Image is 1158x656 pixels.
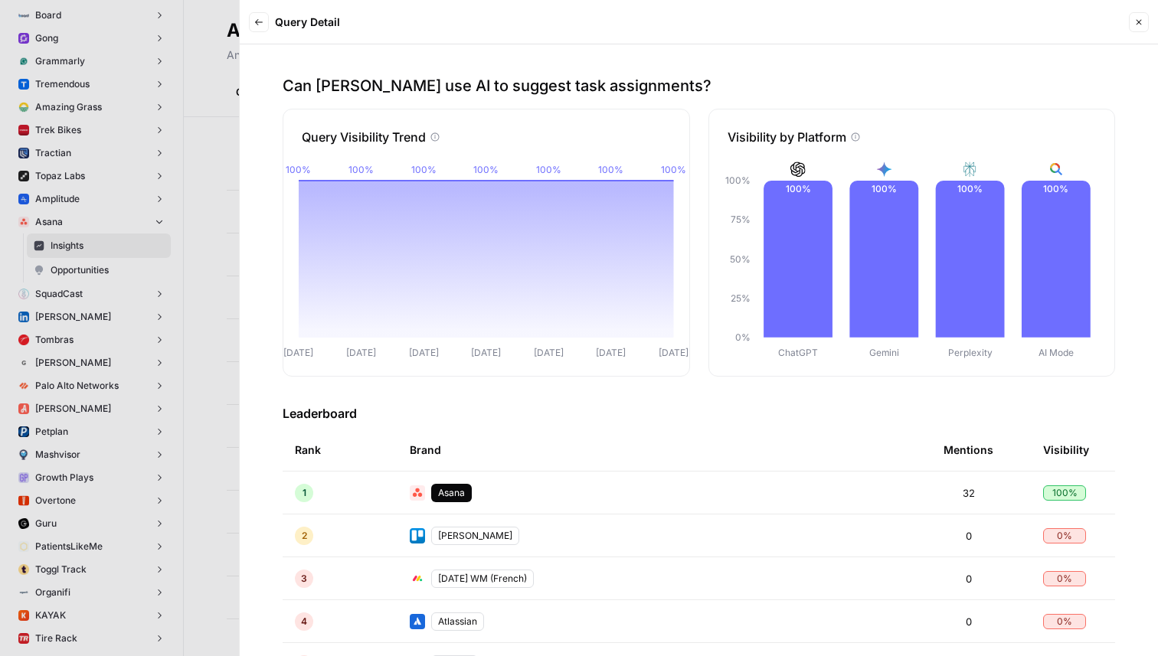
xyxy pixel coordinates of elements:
tspan: [DATE] [409,347,439,358]
span: 0 [966,571,972,586]
span: 0 % [1057,615,1072,628]
span: 32 [963,485,975,501]
div: [PERSON_NAME] [431,527,519,545]
span: 4 [301,615,307,628]
tspan: [DATE] [659,347,689,358]
tspan: 100% [598,164,623,175]
tspan: [DATE] [283,347,313,358]
span: 1 [303,486,306,500]
tspan: 100% [411,164,437,175]
p: Visibility by Platform [728,128,846,146]
div: Rank [295,429,321,471]
span: 2 [302,529,307,543]
text: 100% [957,183,983,194]
tspan: 100% [348,164,374,175]
img: li8d5ttnro2voqnqabfqcnxcmgof [410,485,425,501]
div: Atlassian [431,612,484,631]
span: 0 [966,528,972,543]
tspan: 75% [730,214,750,226]
tspan: [DATE] [346,347,376,358]
tspan: [DATE] [534,347,564,358]
span: 100 % [1052,486,1078,500]
div: Mentions [944,429,993,471]
tspan: ChatGPT [778,347,818,358]
h3: Leaderboard [283,404,1115,423]
tspan: Gemini [869,347,899,358]
span: 0 % [1057,572,1072,586]
tspan: 25% [730,292,750,304]
span: Query Detail [275,15,340,30]
text: 100% [1043,183,1068,194]
tspan: 0% [734,331,750,343]
tspan: 100% [725,175,750,186]
span: 0 % [1057,529,1072,543]
img: z9uib5lamw7lf050teux7ahm3b2h [410,614,425,629]
text: 100% [785,183,810,194]
img: dsapf59eflvgghzeeaxzhlzx3epe [410,528,425,543]
tspan: 100% [536,164,561,175]
div: Asana [431,484,472,502]
p: Query Visibility Trend [302,128,426,146]
span: 0 [966,614,972,629]
p: Can [PERSON_NAME] use AI to suggest task assignments? [283,75,1115,96]
img: j0006o4w6wdac5z8yzb60vbgsr6k [410,571,425,586]
tspan: [DATE] [471,347,501,358]
tspan: 100% [286,164,311,175]
tspan: AI Mode [1039,347,1074,358]
div: Brand [410,429,919,471]
tspan: 100% [473,164,499,175]
tspan: 100% [661,164,686,175]
text: 100% [872,183,897,194]
div: Visibility [1043,429,1089,471]
tspan: Perplexity [947,347,992,358]
div: [DATE] WM (French) [431,570,534,588]
span: 3 [301,572,307,586]
tspan: 50% [729,253,750,265]
tspan: [DATE] [596,347,626,358]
